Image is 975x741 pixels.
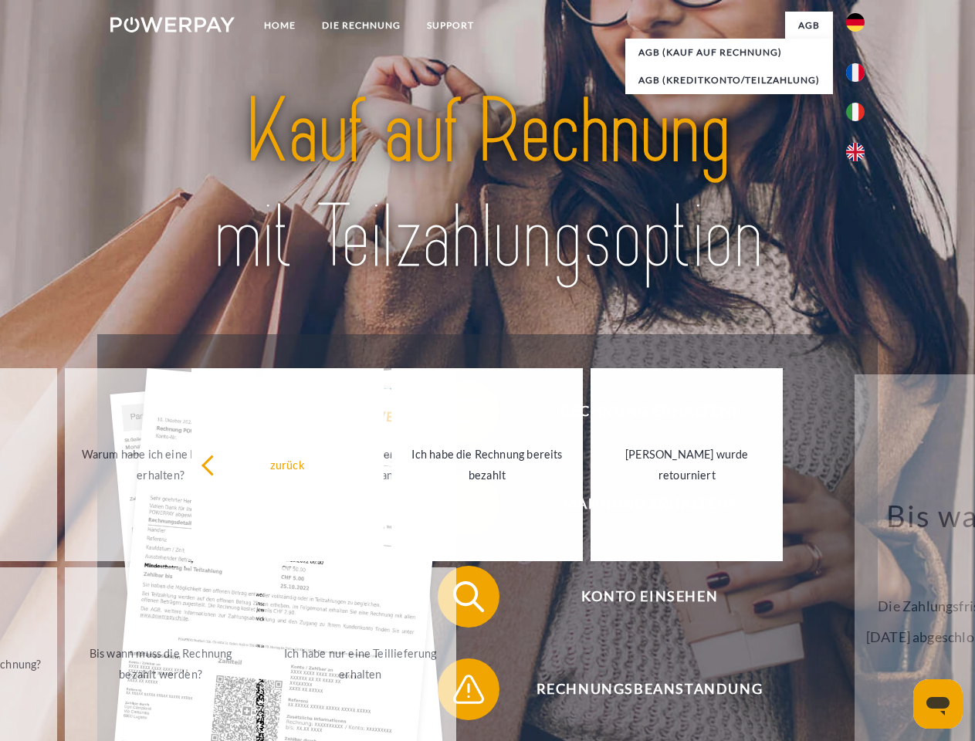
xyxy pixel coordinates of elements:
span: Rechnungsbeanstandung [460,658,838,720]
div: Ich habe nur eine Teillieferung erhalten [273,643,447,685]
img: logo-powerpay-white.svg [110,17,235,32]
button: Konto einsehen [438,566,839,628]
div: [PERSON_NAME] wurde retourniert [600,444,774,486]
a: agb [785,12,833,39]
div: Ich habe die Rechnung bereits bezahlt [401,444,574,486]
img: title-powerpay_de.svg [147,74,828,296]
img: de [846,13,865,32]
a: AGB (Kauf auf Rechnung) [625,39,833,66]
img: it [846,103,865,121]
img: en [846,143,865,161]
img: fr [846,63,865,82]
span: Konto einsehen [460,566,838,628]
div: Bis wann muss die Rechnung bezahlt werden? [74,643,248,685]
a: DIE RECHNUNG [309,12,414,39]
button: Rechnungsbeanstandung [438,658,839,720]
a: SUPPORT [414,12,487,39]
a: Home [251,12,309,39]
div: Warum habe ich eine Rechnung erhalten? [74,444,248,486]
a: AGB (Kreditkonto/Teilzahlung) [625,66,833,94]
iframe: Schaltfläche zum Öffnen des Messaging-Fensters [913,679,963,729]
div: zurück [201,454,374,475]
